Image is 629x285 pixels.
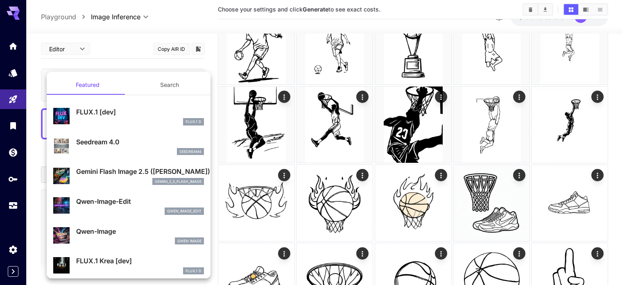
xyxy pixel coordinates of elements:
[129,75,210,95] button: Search
[76,256,204,266] p: FLUX.1 Krea [dev]
[76,166,204,176] p: Gemini Flash Image 2.5 ([PERSON_NAME])
[53,163,204,188] div: Gemini Flash Image 2.5 ([PERSON_NAME])gemini_2_5_flash_image
[53,193,204,218] div: Qwen-Image-Editqwen_image_edit
[76,137,204,147] p: Seedream 4.0
[53,134,204,159] div: Seedream 4.0seedream4
[76,196,204,206] p: Qwen-Image-Edit
[53,104,204,129] div: FLUX.1 [dev]FLUX.1 D
[53,253,204,278] div: FLUX.1 Krea [dev]FLUX.1 D
[167,208,201,214] p: qwen_image_edit
[177,238,201,244] p: Qwen Image
[47,75,129,95] button: Featured
[179,149,201,155] p: seedream4
[53,223,204,248] div: Qwen-ImageQwen Image
[76,107,204,117] p: FLUX.1 [dev]
[186,119,201,125] p: FLUX.1 D
[186,268,201,274] p: FLUX.1 D
[155,179,201,185] p: gemini_2_5_flash_image
[76,226,204,236] p: Qwen-Image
